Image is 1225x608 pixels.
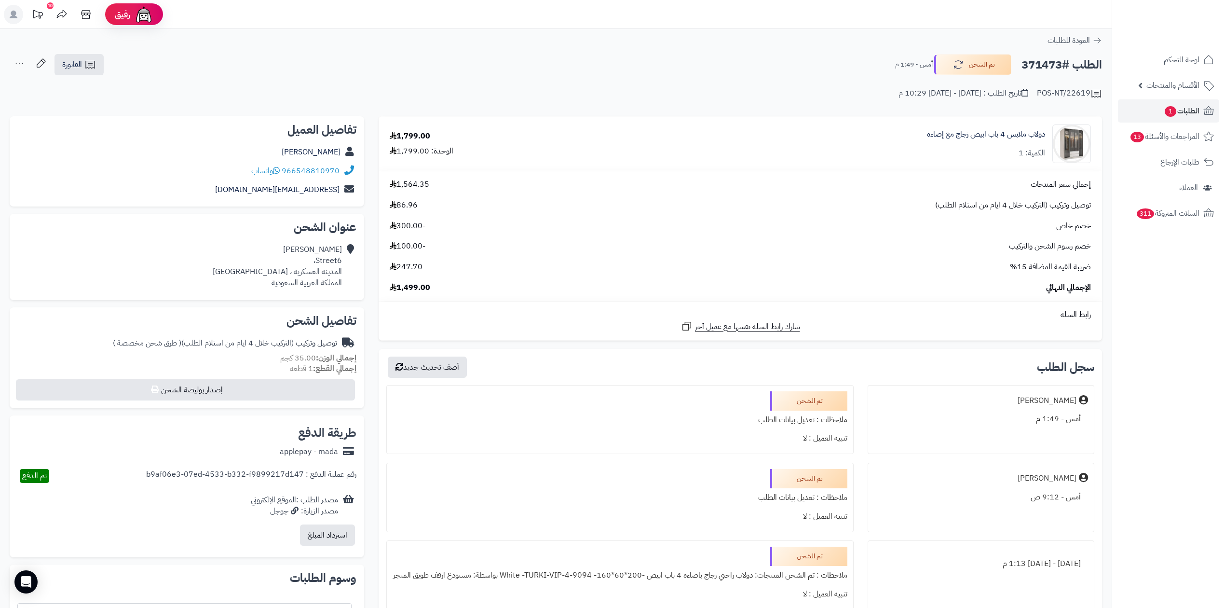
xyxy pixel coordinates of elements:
div: تم الشحن [770,391,847,411]
div: [DATE] - [DATE] 1:13 م [874,554,1088,573]
span: 86.96 [390,200,418,211]
span: 1,499.00 [390,282,430,293]
button: أضف تحديث جديد [388,357,467,378]
span: إجمالي سعر المنتجات [1031,179,1091,190]
button: إصدار بوليصة الشحن [16,379,355,401]
span: رفيق [115,9,130,20]
a: الطلبات1 [1118,99,1219,123]
span: توصيل وتركيب (التركيب خلال 4 ايام من استلام الطلب) [935,200,1091,211]
span: خصم خاص [1056,221,1091,232]
span: الأقسام والمنتجات [1146,79,1199,92]
small: 35.00 كجم [280,352,356,364]
div: [PERSON_NAME] Street6، المدينة العسكرية ، [GEOGRAPHIC_DATA] المملكة العربية السعودية [213,244,342,288]
a: واتساب [251,165,280,177]
h2: الطلب #371473 [1021,55,1102,75]
span: ( طرق شحن مخصصة ) [113,337,181,349]
strong: إجمالي الوزن: [316,352,356,364]
span: شارك رابط السلة نفسها مع عميل آخر [695,321,800,332]
a: لوحة التحكم [1118,48,1219,71]
span: 13 [1130,132,1144,142]
span: العملاء [1179,181,1198,194]
small: 1 قطعة [290,363,356,374]
div: أمس - 1:49 م [874,410,1088,428]
span: الإجمالي النهائي [1046,282,1091,293]
span: لوحة التحكم [1164,53,1199,67]
a: السلات المتروكة311 [1118,202,1219,225]
div: تنبيه العميل : لا [393,507,847,526]
button: استرداد المبلغ [300,525,355,546]
span: طلبات الإرجاع [1160,155,1199,169]
div: ملاحظات : تم الشحن المنتجات: دولاب راحتي زجاج باضاءة 4 باب ابيض -200*60*160- White -TURKI-VIP-4-9... [393,566,847,585]
span: 1 [1165,106,1176,117]
div: مصدر الطلب :الموقع الإلكتروني [251,495,338,517]
small: أمس - 1:49 م [895,60,933,69]
div: تنبيه العميل : لا [393,585,847,604]
a: [EMAIL_ADDRESS][DOMAIN_NAME] [215,184,340,195]
span: السلات المتروكة [1136,207,1199,220]
h2: تفاصيل الشحن [17,315,356,327]
div: تم الشحن [770,469,847,488]
div: applepay - mada [280,446,338,457]
h2: وسوم الطلبات [17,572,356,584]
div: تم الشحن [770,547,847,566]
div: الوحدة: 1,799.00 [390,146,453,157]
span: ضريبة القيمة المضافة 15% [1010,262,1091,273]
a: العملاء [1118,176,1219,199]
span: -300.00 [390,221,425,232]
a: شارك رابط السلة نفسها مع عميل آخر [681,320,800,332]
div: أمس - 9:12 ص [874,488,1088,507]
span: 1,564.35 [390,179,429,190]
a: [PERSON_NAME] [282,146,340,158]
span: الطلبات [1164,104,1199,118]
div: 10 [47,2,54,9]
a: العودة للطلبات [1048,35,1102,46]
h3: سجل الطلب [1037,361,1094,373]
div: 1,799.00 [390,131,430,142]
span: تم الدفع [22,470,47,482]
a: طلبات الإرجاع [1118,151,1219,174]
img: ai-face.png [134,5,153,24]
a: الفاتورة [54,54,104,75]
div: الكمية: 1 [1019,148,1045,159]
div: تنبيه العميل : لا [393,429,847,448]
div: [PERSON_NAME] [1018,473,1076,484]
a: دولاب ملابس 4 باب ابيض زجاج مع إضاءة [927,129,1045,140]
a: تحديثات المنصة [26,5,50,27]
a: 966548810970 [282,165,340,177]
h2: طريقة الدفع [298,427,356,439]
button: تم الشحن [934,55,1011,75]
span: -100.00 [390,241,425,252]
span: المراجعات والأسئلة [1130,130,1199,143]
div: رابط السلة [382,309,1098,320]
div: [PERSON_NAME] [1018,395,1076,406]
div: توصيل وتركيب (التركيب خلال 4 ايام من استلام الطلب) [113,338,337,349]
div: رقم عملية الدفع : b9af06e3-07ed-4533-b332-f9899217d147 [146,469,356,483]
img: 1742133300-110103010020.1-90x90.jpg [1053,124,1090,163]
div: ملاحظات : تعديل بيانات الطلب [393,411,847,429]
div: POS-NT/22619 [1037,88,1102,99]
span: خصم رسوم الشحن والتركيب [1009,241,1091,252]
strong: إجمالي القطع: [313,363,356,374]
span: الفاتورة [62,59,82,70]
span: 311 [1137,208,1154,219]
span: 247.70 [390,262,422,273]
span: العودة للطلبات [1048,35,1090,46]
div: Open Intercom Messenger [14,570,38,594]
div: ملاحظات : تعديل بيانات الطلب [393,488,847,507]
h2: تفاصيل العميل [17,124,356,136]
h2: عنوان الشحن [17,221,356,233]
div: تاريخ الطلب : [DATE] - [DATE] 10:29 م [898,88,1028,99]
a: المراجعات والأسئلة13 [1118,125,1219,148]
div: مصدر الزيارة: جوجل [251,506,338,517]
